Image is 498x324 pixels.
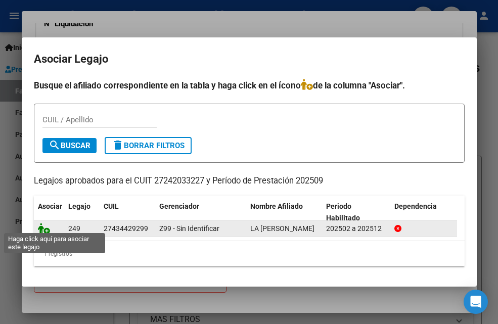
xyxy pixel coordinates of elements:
[34,50,465,69] h2: Asociar Legajo
[38,202,62,210] span: Asociar
[155,196,246,229] datatable-header-cell: Gerenciador
[250,224,314,233] span: LA IACONA MARIA CLARA
[105,137,192,154] button: Borrar Filtros
[112,139,124,151] mat-icon: delete
[34,175,465,188] p: Legajos aprobados para el CUIT 27242033227 y Período de Prestación 202509
[246,196,322,229] datatable-header-cell: Nombre Afiliado
[49,141,90,150] span: Buscar
[100,196,155,229] datatable-header-cell: CUIL
[322,196,390,229] datatable-header-cell: Periodo Habilitado
[112,141,185,150] span: Borrar Filtros
[68,202,90,210] span: Legajo
[250,202,303,210] span: Nombre Afiliado
[159,224,219,233] span: Z99 - Sin Identificar
[64,196,100,229] datatable-header-cell: Legajo
[34,241,465,266] div: 1 registros
[464,290,488,314] div: Open Intercom Messenger
[159,202,199,210] span: Gerenciador
[326,202,360,222] span: Periodo Habilitado
[42,138,97,153] button: Buscar
[104,223,148,235] div: 27434429299
[49,139,61,151] mat-icon: search
[34,196,64,229] datatable-header-cell: Asociar
[68,224,80,233] span: 249
[326,223,386,235] div: 202502 a 202512
[34,79,465,92] h4: Busque el afiliado correspondiente en la tabla y haga click en el ícono de la columna "Asociar".
[104,202,119,210] span: CUIL
[390,196,466,229] datatable-header-cell: Dependencia
[394,202,437,210] span: Dependencia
